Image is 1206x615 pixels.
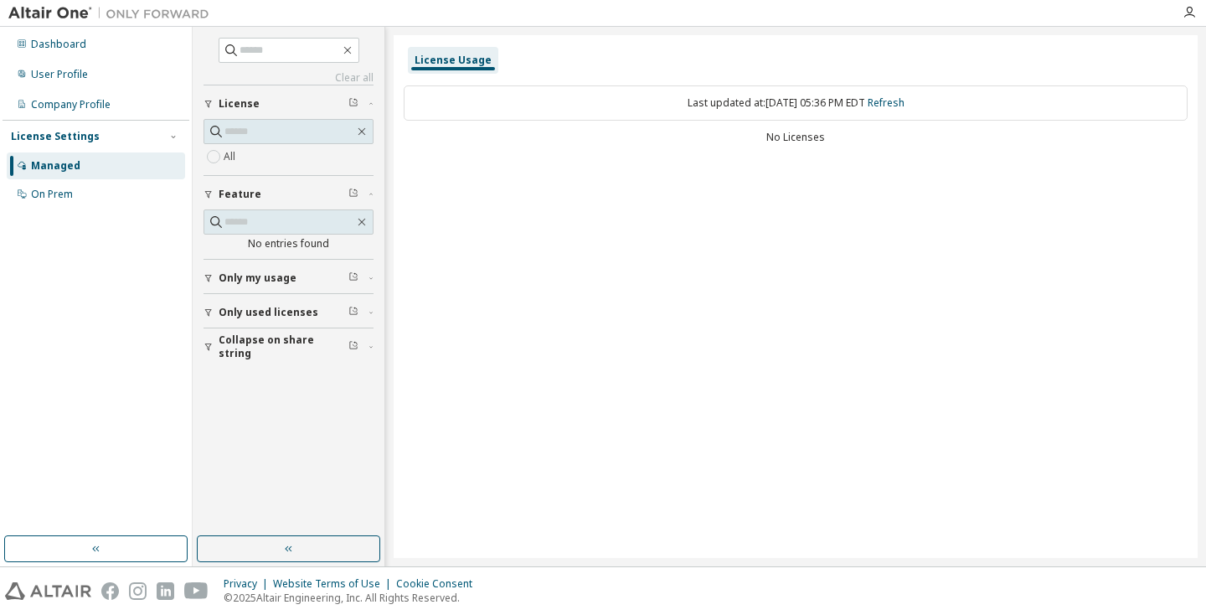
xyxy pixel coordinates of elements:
div: License Usage [415,54,492,67]
img: facebook.svg [101,582,119,600]
div: No entries found [204,237,374,251]
span: Clear filter [348,188,358,201]
div: Cookie Consent [396,577,482,591]
div: On Prem [31,188,73,201]
span: Clear filter [348,340,358,354]
span: Collapse on share string [219,333,348,360]
div: Managed [31,159,80,173]
span: Clear filter [348,306,358,319]
div: Dashboard [31,38,86,51]
img: youtube.svg [184,582,209,600]
img: altair_logo.svg [5,582,91,600]
div: Company Profile [31,98,111,111]
div: Website Terms of Use [273,577,396,591]
button: Feature [204,176,374,213]
span: Only used licenses [219,306,318,319]
button: License [204,85,374,122]
span: Clear filter [348,97,358,111]
div: Privacy [224,577,273,591]
div: No Licenses [404,131,1188,144]
button: Only used licenses [204,294,374,331]
p: © 2025 Altair Engineering, Inc. All Rights Reserved. [224,591,482,605]
img: linkedin.svg [157,582,174,600]
span: License [219,97,260,111]
button: Collapse on share string [204,328,374,365]
div: License Settings [11,130,100,143]
span: Clear filter [348,271,358,285]
a: Refresh [868,96,904,110]
label: All [224,147,239,167]
a: Clear all [204,71,374,85]
span: Feature [219,188,261,201]
button: Only my usage [204,260,374,297]
div: Last updated at: [DATE] 05:36 PM EDT [404,85,1188,121]
img: instagram.svg [129,582,147,600]
span: Only my usage [219,271,296,285]
div: User Profile [31,68,88,81]
img: Altair One [8,5,218,22]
